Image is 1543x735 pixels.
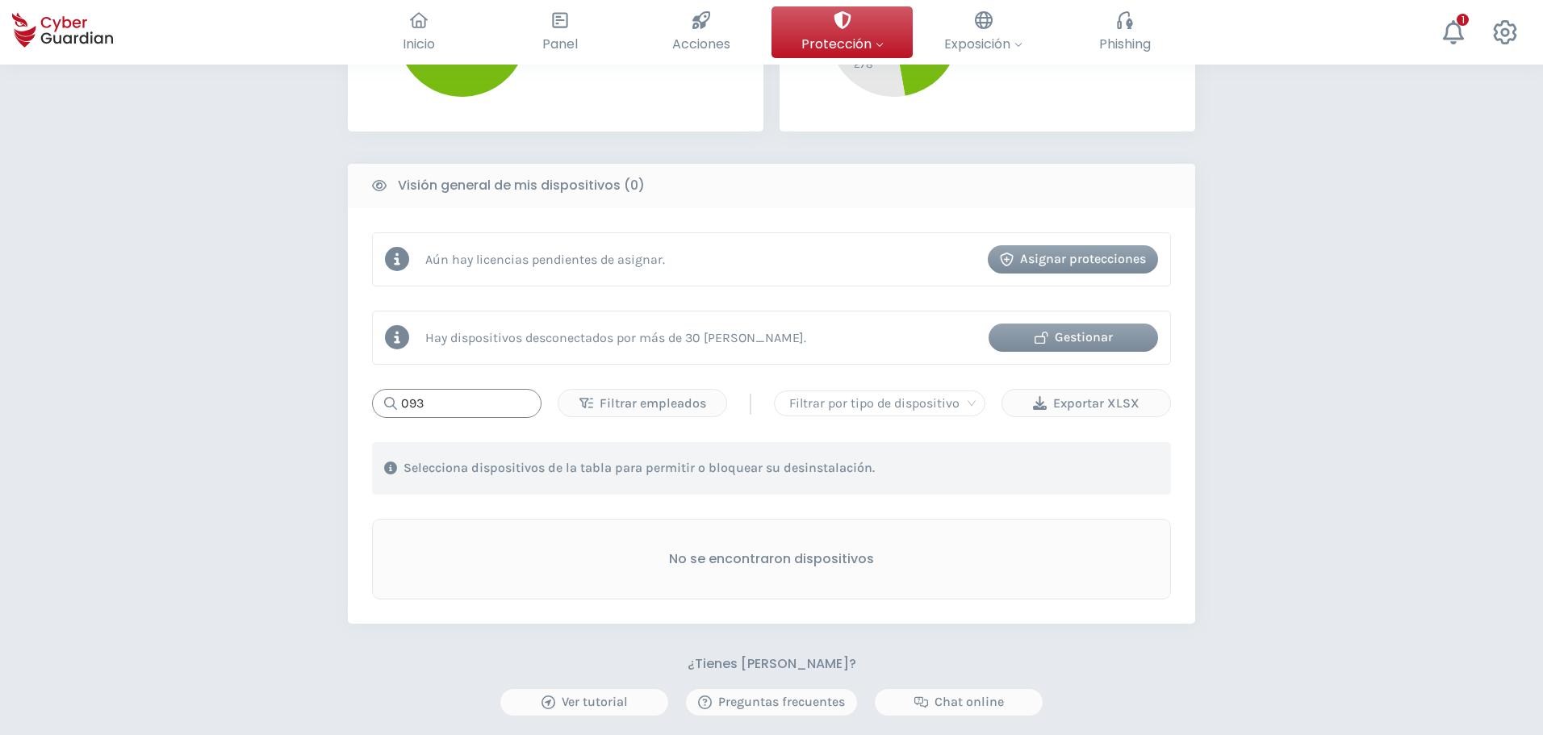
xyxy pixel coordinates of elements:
div: Gestionar [1001,328,1146,347]
button: Filtrar empleados [558,389,727,417]
span: Exposición [944,34,1022,54]
p: Hay dispositivos desconectados por más de 30 [PERSON_NAME]. [425,330,806,345]
span: Panel [542,34,578,54]
h3: ¿Tienes [PERSON_NAME]? [688,656,856,672]
span: | [747,391,754,416]
div: Chat online [887,692,1031,712]
div: Preguntas frecuentes [698,692,845,712]
button: Acciones [630,6,771,58]
b: Visión general de mis dispositivos (0) [398,176,645,195]
button: Protección [771,6,913,58]
input: Buscar... [372,389,542,418]
button: Exportar XLSX [1001,389,1171,417]
span: Phishing [1099,34,1151,54]
div: Asignar protecciones [1000,249,1146,269]
div: 1 [1457,14,1469,26]
span: Inicio [403,34,435,54]
p: Aún hay licencias pendientes de asignar. [425,252,665,267]
button: Panel [489,6,630,58]
span: Protección [801,34,884,54]
p: Selecciona dispositivos de la tabla para permitir o bloquear su desinstalación. [404,460,875,476]
button: Preguntas frecuentes [685,688,858,716]
button: Exposición [913,6,1054,58]
span: Acciones [672,34,730,54]
button: Ver tutorial [500,688,669,716]
div: Exportar XLSX [1014,394,1158,413]
button: Asignar protecciones [988,245,1158,274]
div: Filtrar empleados [571,394,714,413]
button: Gestionar [989,324,1158,352]
button: Chat online [874,688,1043,716]
div: Ver tutorial [512,692,656,712]
button: Phishing [1054,6,1195,58]
button: Inicio [348,6,489,58]
div: No se encontraron dispositivos [372,519,1171,599]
